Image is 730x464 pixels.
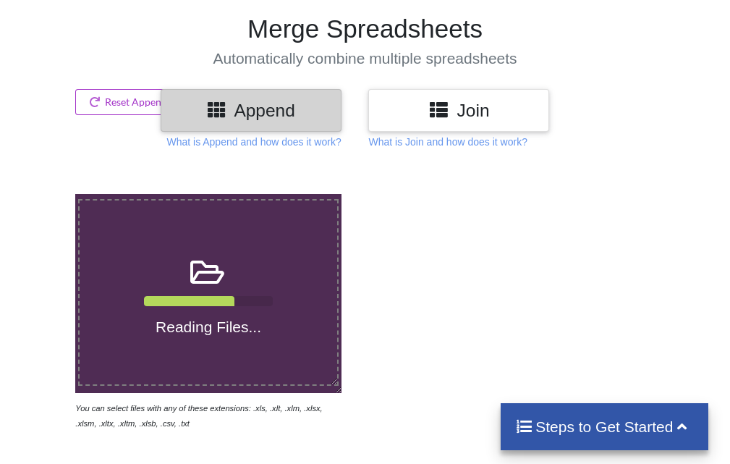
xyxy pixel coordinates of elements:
[166,135,341,149] p: What is Append and how does it work?
[75,89,182,115] button: Reset Append
[368,135,527,149] p: What is Join and how does it work?
[379,100,538,121] h3: Join
[75,404,322,428] i: You can select files with any of these extensions: .xls, .xlt, .xlm, .xlsx, .xlsm, .xltx, .xltm, ...
[171,100,331,121] h3: Append
[80,318,337,336] h4: Reading Files...
[515,418,694,436] h4: Steps to Get Started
